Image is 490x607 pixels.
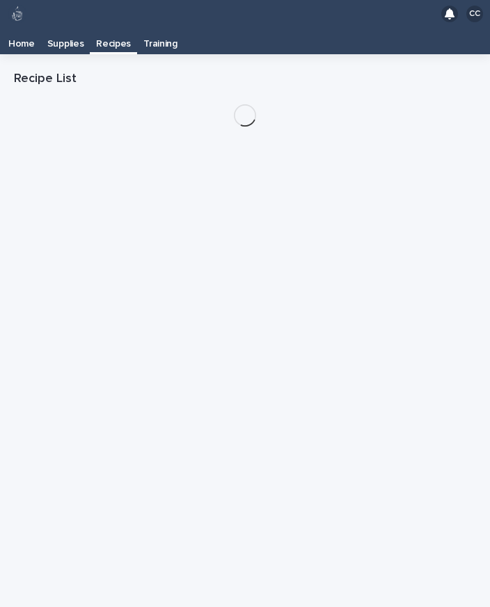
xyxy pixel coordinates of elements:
p: Supplies [47,28,84,50]
p: Training [143,28,177,50]
a: Recipes [90,28,137,52]
a: Home [2,28,41,54]
a: Supplies [41,28,90,54]
img: 80hjoBaRqlyywVK24fQd [8,5,26,23]
a: Training [137,28,184,54]
div: CC [466,6,483,22]
h1: Recipe List [14,71,476,88]
p: Recipes [96,28,131,50]
p: Home [8,28,35,50]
